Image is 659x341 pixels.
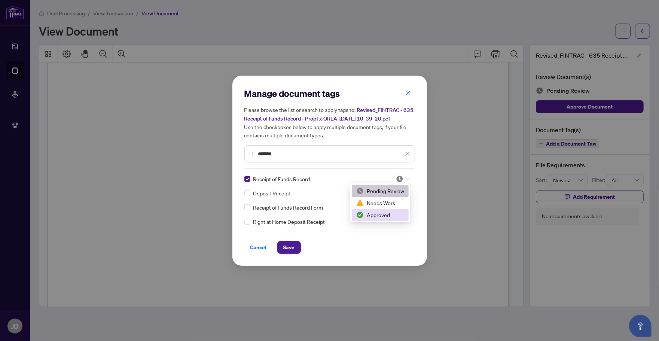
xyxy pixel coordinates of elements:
[352,185,409,197] div: Pending Review
[396,175,410,183] span: Pending Review
[352,209,409,221] div: Approved
[277,241,301,254] button: Save
[250,241,267,253] span: Cancel
[352,197,409,209] div: Needs Work
[629,315,652,337] button: Open asap
[253,217,325,226] span: Right at Home Deposit Receipt
[253,175,310,183] span: Receipt of Funds Record
[356,199,404,207] div: Needs Work
[244,106,415,139] h5: Please browse the list or search to apply tags to: Use the checkboxes below to apply multiple doc...
[356,199,364,207] img: status
[405,151,410,156] span: close
[406,90,411,95] span: close
[356,187,404,195] div: Pending Review
[396,175,403,183] img: status
[253,189,291,197] span: Deposit Receipt
[244,88,415,100] h2: Manage document tags
[356,187,364,195] img: status
[356,211,404,219] div: Approved
[356,211,364,219] img: status
[283,241,295,253] span: Save
[244,241,273,254] button: Cancel
[253,203,323,211] span: Receipt of Funds Record Form
[244,107,414,122] span: Revised_FINTRAC - 635 Receipt of Funds Record - PropTx-OREA_[DATE] 10_39_20.pdf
